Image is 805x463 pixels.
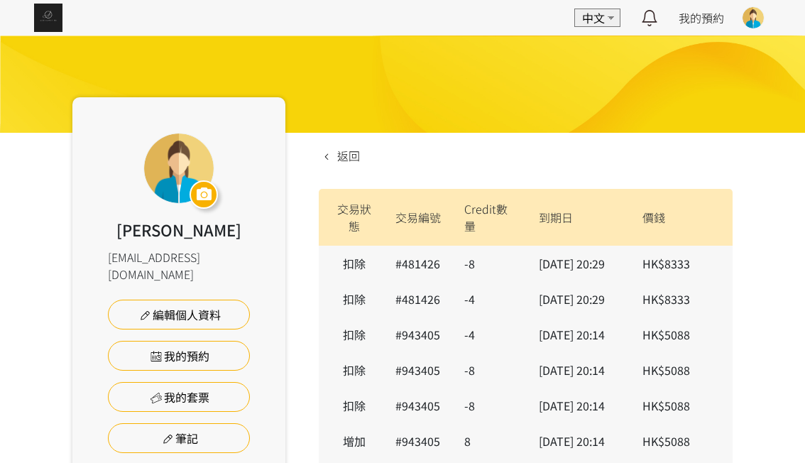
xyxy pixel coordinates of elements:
a: 返回 [319,147,360,164]
td: #943405 [384,423,453,459]
td: HK$5088 [631,317,733,352]
td: HK$5088 [631,423,733,459]
td: #943405 [384,317,453,352]
span: 返回 [337,147,360,164]
td: -8 [453,388,527,423]
td: HK$5088 [631,388,733,423]
td: -4 [453,281,527,317]
td: [DATE] 20:29 [527,281,631,317]
td: [DATE] 20:29 [527,246,631,281]
a: 我的預約 [679,9,724,26]
td: #481426 [384,246,453,281]
div: 扣除 [336,326,373,343]
div: 扣除 [336,361,373,378]
a: 我的預約 [108,341,250,371]
td: HK$8333 [631,246,733,281]
td: -8 [453,246,527,281]
div: [EMAIL_ADDRESS][DOMAIN_NAME] [108,249,250,283]
th: 價錢 [631,189,733,246]
td: -4 [453,317,527,352]
td: HK$8333 [631,281,733,317]
th: 到期日 [527,189,631,246]
div: 增加 [336,432,373,450]
div: [PERSON_NAME] [116,218,241,241]
td: HK$5088 [631,352,733,388]
a: 筆記 [108,423,250,453]
td: -8 [453,352,527,388]
td: #943405 [384,388,453,423]
div: 扣除 [336,255,373,272]
td: #943405 [384,352,453,388]
a: 我的套票 [108,382,250,412]
td: [DATE] 20:14 [527,423,631,459]
a: 編輯個人資料 [108,300,250,329]
img: img_61c0148bb0266 [34,4,62,32]
div: 扣除 [336,290,373,307]
td: #481426 [384,281,453,317]
th: 交易編號 [384,189,453,246]
td: 8 [453,423,527,459]
th: 交易狀態 [319,189,385,246]
td: [DATE] 20:14 [527,317,631,352]
td: [DATE] 20:14 [527,352,631,388]
td: [DATE] 20:14 [527,388,631,423]
div: 扣除 [336,397,373,414]
th: Credit數量 [453,189,527,246]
